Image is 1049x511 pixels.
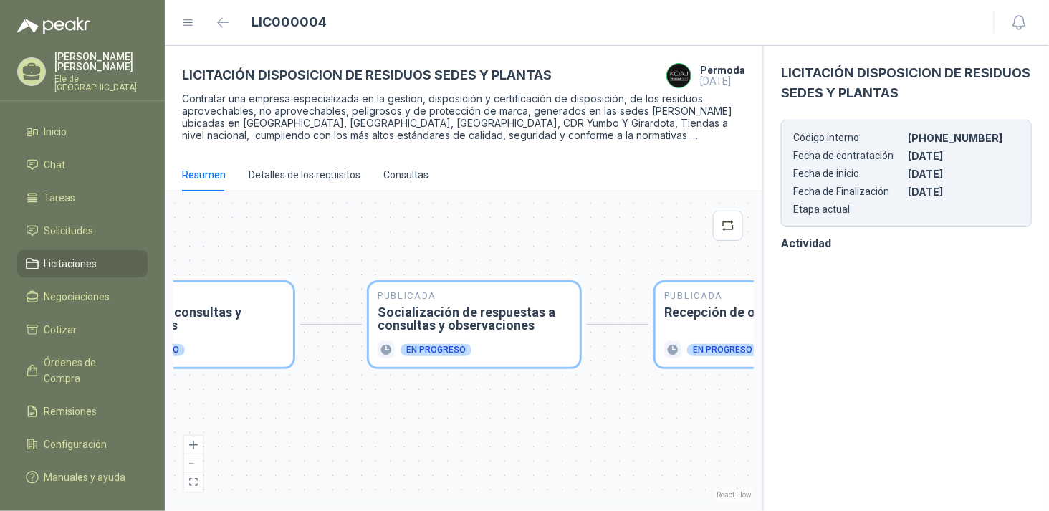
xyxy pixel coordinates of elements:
[249,167,360,183] div: Detalles de los requisitos
[713,211,743,241] button: retweet
[369,282,580,367] div: PublicadaSocialización de respuestas a consultas y observacionesEn progreso
[17,316,148,343] a: Cotizar
[184,473,203,492] button: fit view
[54,52,148,72] p: [PERSON_NAME] [PERSON_NAME]
[17,118,148,145] a: Inicio
[781,63,1032,104] h3: LICITACIÓN DISPOSICION DE RESIDUOS SEDES Y PLANTAS
[44,289,110,305] span: Negociaciones
[91,306,284,332] h3: Recepción de consultas y observaciones
[252,12,327,32] h1: LIC000004
[44,355,134,386] span: Órdenes de Compra
[44,190,76,206] span: Tareas
[667,64,691,87] img: Company Logo
[182,65,552,85] h3: LICITACIÓN DISPOSICION DE RESIDUOS SEDES Y PLANTAS
[17,398,148,425] a: Remisiones
[908,132,1020,144] p: [PHONE_NUMBER]
[793,132,905,144] p: Código interno
[182,92,745,141] p: Contratar una empresa especializada en la gestion, disposición y certificación de disposición, de...
[44,157,66,173] span: Chat
[664,291,858,300] p: Publicada
[82,282,293,367] div: PublicadaRecepción de consultas y observacionesEn progreso
[44,124,67,140] span: Inicio
[687,344,758,356] div: En progreso
[184,436,203,492] div: React Flow controls
[44,223,94,239] span: Solicitudes
[700,75,745,87] p: [DATE]
[44,436,107,452] span: Configuración
[17,184,148,211] a: Tareas
[44,322,77,338] span: Cotizar
[401,344,471,356] div: En progreso
[44,403,97,419] span: Remisiones
[656,282,866,367] div: PublicadaRecepción de ofertasEn progreso
[383,167,428,183] div: Consultas
[781,234,1032,252] h3: Actividad
[664,306,858,319] h3: Recepción de ofertas
[378,306,571,332] h3: Socialización de respuestas a consultas y observaciones
[17,431,148,458] a: Configuración
[908,168,1020,180] p: [DATE]
[17,464,148,491] a: Manuales y ayuda
[17,349,148,392] a: Órdenes de Compra
[17,283,148,310] a: Negociaciones
[908,150,1020,162] p: [DATE]
[184,436,203,454] button: zoom in
[54,75,148,92] p: Ele de [GEOGRAPHIC_DATA]
[378,291,571,300] p: Publicada
[793,186,905,198] p: Fecha de Finalización
[182,167,226,183] div: Resumen
[17,250,148,277] a: Licitaciones
[184,454,203,473] button: zoom out
[17,151,148,178] a: Chat
[17,17,90,34] img: Logo peakr
[793,168,905,180] p: Fecha de inicio
[44,256,97,272] span: Licitaciones
[793,204,905,215] p: Etapa actual
[91,291,284,300] p: Publicada
[908,186,1020,198] p: [DATE]
[44,469,126,485] span: Manuales y ayuda
[700,65,745,75] h4: Permoda
[793,150,905,162] p: Fecha de contratación
[17,217,148,244] a: Solicitudes
[717,491,752,499] a: React Flow attribution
